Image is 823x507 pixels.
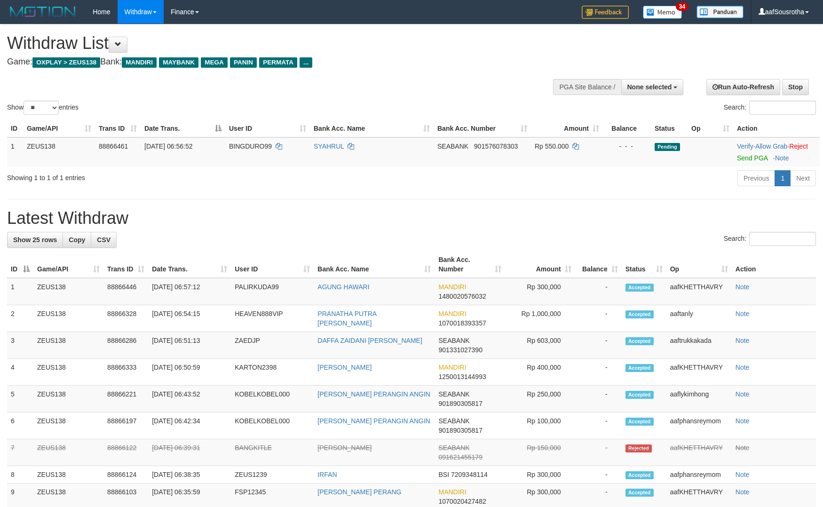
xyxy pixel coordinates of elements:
[724,232,816,246] label: Search:
[33,278,103,305] td: ZEUS138
[775,170,791,186] a: 1
[505,466,575,483] td: Rp 300,000
[231,305,314,332] td: HEAVEN888VIP
[33,305,103,332] td: ZEUS138
[148,412,231,439] td: [DATE] 06:42:34
[736,283,750,291] a: Note
[317,337,422,344] a: DAFFA ZAIDANI [PERSON_NAME]
[696,6,744,18] img: panduan.png
[144,143,192,150] span: [DATE] 06:56:52
[148,278,231,305] td: [DATE] 06:57:12
[103,278,148,305] td: 88866446
[575,332,622,359] td: -
[438,498,486,505] span: Copy 1070020427482 to clipboard
[7,332,33,359] td: 3
[13,236,57,244] span: Show 25 rows
[474,143,518,150] span: Copy 901576078303 to clipboard
[438,346,482,354] span: Copy 901331027390 to clipboard
[666,412,732,439] td: aafphansreymom
[103,305,148,332] td: 88866328
[749,232,816,246] input: Search:
[789,143,808,150] a: Reject
[438,453,482,461] span: Copy 091621455179 to clipboard
[434,120,531,137] th: Bank Acc. Number: activate to sort column ascending
[625,310,654,318] span: Accepted
[666,332,732,359] td: aaftrukkakada
[625,418,654,426] span: Accepted
[438,444,469,452] span: SEABANK
[733,137,820,166] td: · ·
[625,471,654,479] span: Accepted
[666,305,732,332] td: aaftanly
[103,332,148,359] td: 88866286
[259,57,297,68] span: PERMATA
[627,83,672,91] span: None selected
[438,319,486,327] span: Copy 1070018393357 to clipboard
[317,283,369,291] a: AGUNG HAWARI
[625,391,654,399] span: Accepted
[103,386,148,412] td: 88866221
[666,466,732,483] td: aafphansreymom
[755,143,787,150] a: Allow Grab
[655,143,680,151] span: Pending
[575,359,622,386] td: -
[603,120,651,137] th: Balance
[505,359,575,386] td: Rp 400,000
[314,251,435,278] th: Bank Acc. Name: activate to sort column ascending
[7,232,63,248] a: Show 25 rows
[7,386,33,412] td: 5
[33,332,103,359] td: ZEUS138
[435,251,505,278] th: Bank Acc. Number: activate to sort column ascending
[438,310,466,317] span: MANDIRI
[625,337,654,345] span: Accepted
[231,386,314,412] td: KOBELKOBEL000
[737,170,775,186] a: Previous
[69,236,85,244] span: Copy
[33,359,103,386] td: ZEUS138
[736,310,750,317] a: Note
[317,364,372,371] a: [PERSON_NAME]
[775,154,789,162] a: Note
[505,278,575,305] td: Rp 300,000
[607,142,647,151] div: - - -
[782,79,809,95] a: Stop
[91,232,117,248] a: CSV
[33,412,103,439] td: ZEUS138
[749,101,816,115] input: Search:
[535,143,569,150] span: Rp 550.000
[575,466,622,483] td: -
[148,359,231,386] td: [DATE] 06:50:59
[7,439,33,466] td: 7
[148,332,231,359] td: [DATE] 06:51:13
[231,251,314,278] th: User ID: activate to sort column ascending
[201,57,228,68] span: MEGA
[231,439,314,466] td: BANGKITLE
[229,143,272,150] span: BINGDURO99
[24,101,59,115] select: Showentries
[231,466,314,483] td: ZEUS1239
[575,278,622,305] td: -
[505,412,575,439] td: Rp 100,000
[103,439,148,466] td: 88866122
[148,386,231,412] td: [DATE] 06:43:52
[505,386,575,412] td: Rp 250,000
[230,57,257,68] span: PANIN
[666,386,732,412] td: aaflykimhong
[225,120,310,137] th: User ID: activate to sort column ascending
[103,412,148,439] td: 88866197
[231,332,314,359] td: ZAEDJP
[99,143,128,150] span: 88866461
[33,251,103,278] th: Game/API: activate to sort column ascending
[438,337,469,344] span: SEABANK
[621,79,684,95] button: None selected
[625,489,654,497] span: Accepted
[103,251,148,278] th: Trans ID: activate to sort column ascending
[300,57,312,68] span: ...
[438,427,482,434] span: Copy 901890305817 to clipboard
[790,170,816,186] a: Next
[737,154,768,162] a: Send PGA
[643,6,682,19] img: Button%20Memo.svg
[625,284,654,292] span: Accepted
[7,305,33,332] td: 2
[688,120,733,137] th: Op: activate to sort column ascending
